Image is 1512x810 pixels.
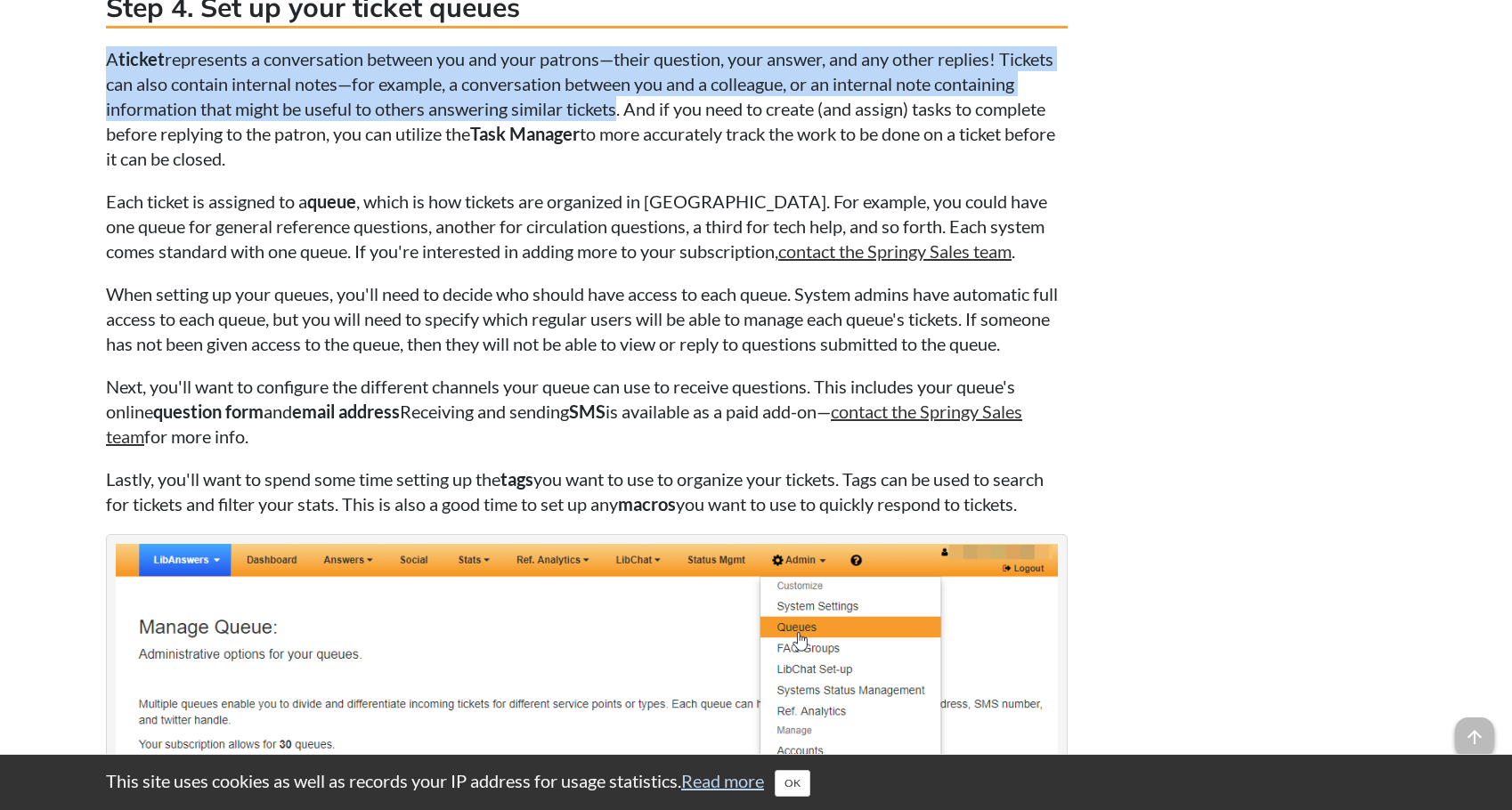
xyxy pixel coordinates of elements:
strong: macros [618,493,676,514]
a: Read more [681,770,764,791]
strong: question form [153,401,264,422]
strong: tags [500,468,533,490]
strong: SMS [569,401,606,422]
a: arrow_upward [1455,719,1494,741]
p: Lastly, you'll want to spend some time setting up the you want to use to organize your tickets. T... [106,466,1068,516]
strong: Task Manager [470,123,580,144]
strong: queue [307,190,356,212]
span: arrow_upward [1455,717,1494,757]
p: Each ticket is assigned to a , which is how tickets are organized in [GEOGRAPHIC_DATA]. For examp... [106,189,1068,263]
button: Close [775,770,810,797]
strong: email address [292,401,400,422]
p: When setting up your queues, you'll need to decide who should have access to each queue. System a... [106,281,1068,356]
p: A represents a conversation between you and your patrons—their question, your answer, and any oth... [106,46,1068,171]
p: Next, you'll want to configure the different channels your queue can use to receive questions. Th... [106,374,1068,449]
div: This site uses cookies as well as records your IP address for usage statistics. [88,768,1424,797]
a: contact the Springy Sales team [778,240,1012,262]
strong: ticket [118,48,165,69]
